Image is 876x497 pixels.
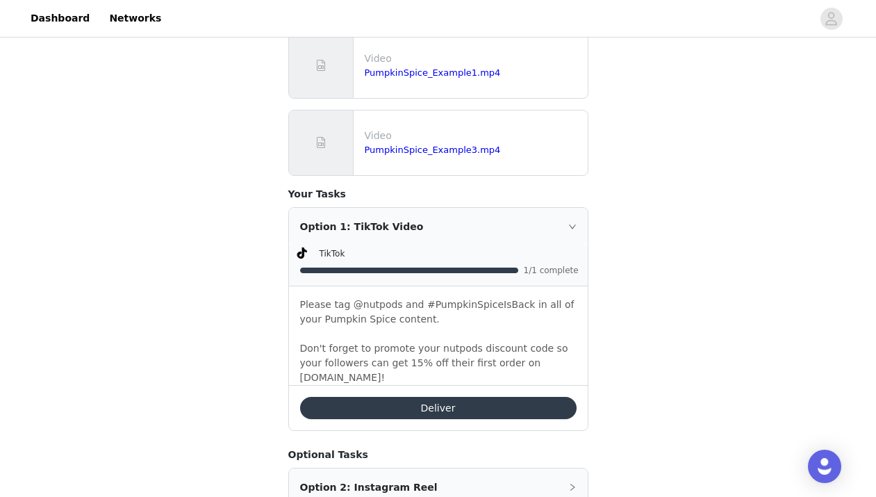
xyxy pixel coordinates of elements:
[365,51,582,66] p: Video
[288,187,588,202] h4: Your Tasks
[568,222,577,231] i: icon: right
[320,249,345,259] span: TikTok
[289,208,588,245] div: icon: rightOption 1: TikTok Video
[300,341,577,385] p: Don't forget to promote your nutpods discount code so your followers can get 15% off their first ...
[524,266,579,275] span: 1/1 complete
[808,450,841,483] div: Open Intercom Messenger
[825,8,838,30] div: avatar
[22,3,98,34] a: Dashboard
[101,3,170,34] a: Networks
[365,129,582,143] p: Video
[300,397,577,419] button: Deliver
[288,448,588,462] h4: Optional Tasks
[300,298,577,327] p: Please tag @nutpods and #PumpkinSpiceIsBack in all of your Pumpkin Spice content.
[365,145,501,155] a: PumpkinSpice_Example3.mp4
[365,67,501,78] a: PumpkinSpice_Example1.mp4
[568,483,577,491] i: icon: right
